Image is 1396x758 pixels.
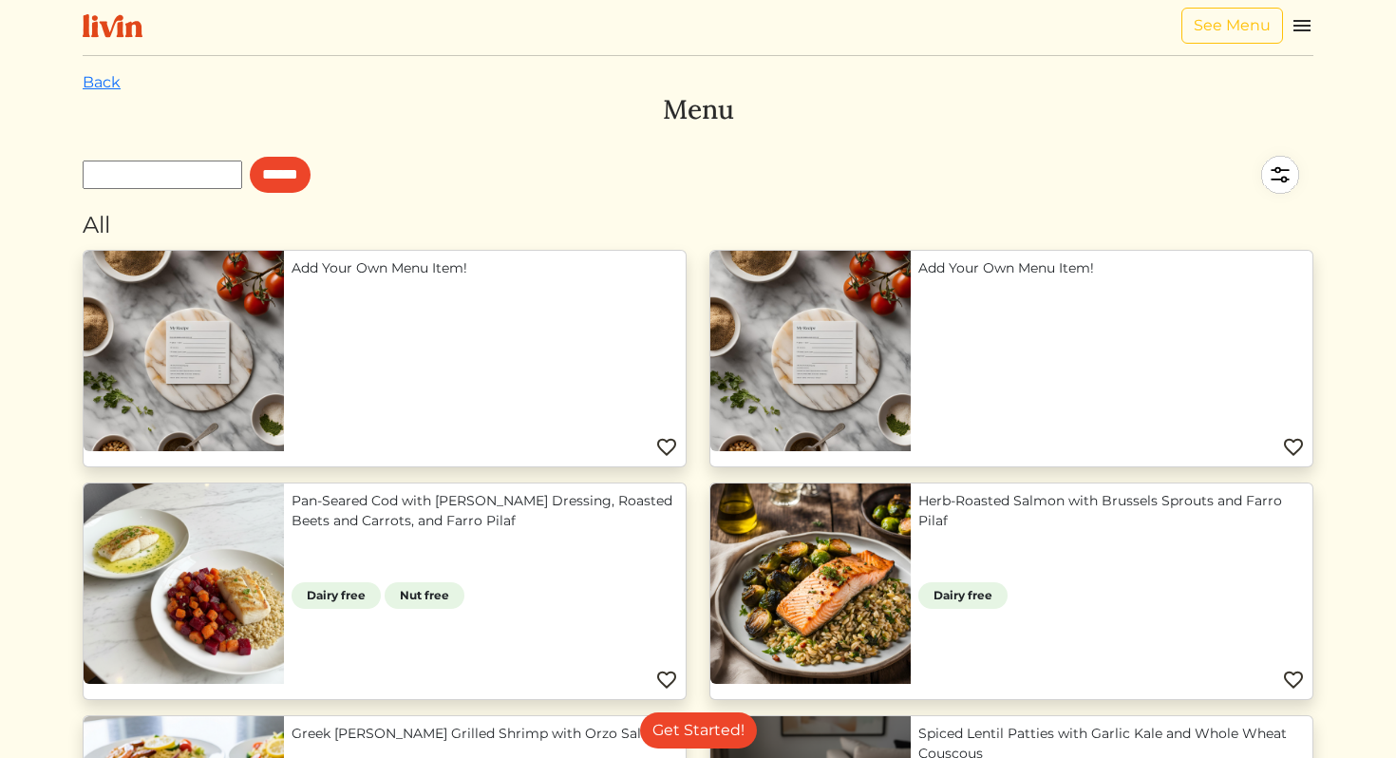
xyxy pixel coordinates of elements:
[83,14,142,38] img: livin-logo-a0d97d1a881af30f6274990eb6222085a2533c92bbd1e4f22c21b4f0d0e3210c.svg
[1282,436,1305,459] img: Favorite menu item
[655,669,678,692] img: Favorite menu item
[1291,14,1313,37] img: menu_hamburger-cb6d353cf0ecd9f46ceae1c99ecbeb4a00e71ca567a856bd81f57e9d8c17bb26.svg
[1247,142,1313,208] img: filter-5a7d962c2457a2d01fc3f3b070ac7679cf81506dd4bc827d76cf1eb68fb85cd7.svg
[292,258,678,278] a: Add Your Own Menu Item!
[83,94,1313,126] h3: Menu
[292,491,678,531] a: Pan-Seared Cod with [PERSON_NAME] Dressing, Roasted Beets and Carrots, and Farro Pilaf
[918,258,1305,278] a: Add Your Own Menu Item!
[83,208,1313,242] div: All
[83,73,121,91] a: Back
[1181,8,1283,44] a: See Menu
[918,491,1305,531] a: Herb-Roasted Salmon with Brussels Sprouts and Farro Pilaf
[1282,669,1305,692] img: Favorite menu item
[640,712,757,749] a: Get Started!
[655,436,678,459] img: Favorite menu item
